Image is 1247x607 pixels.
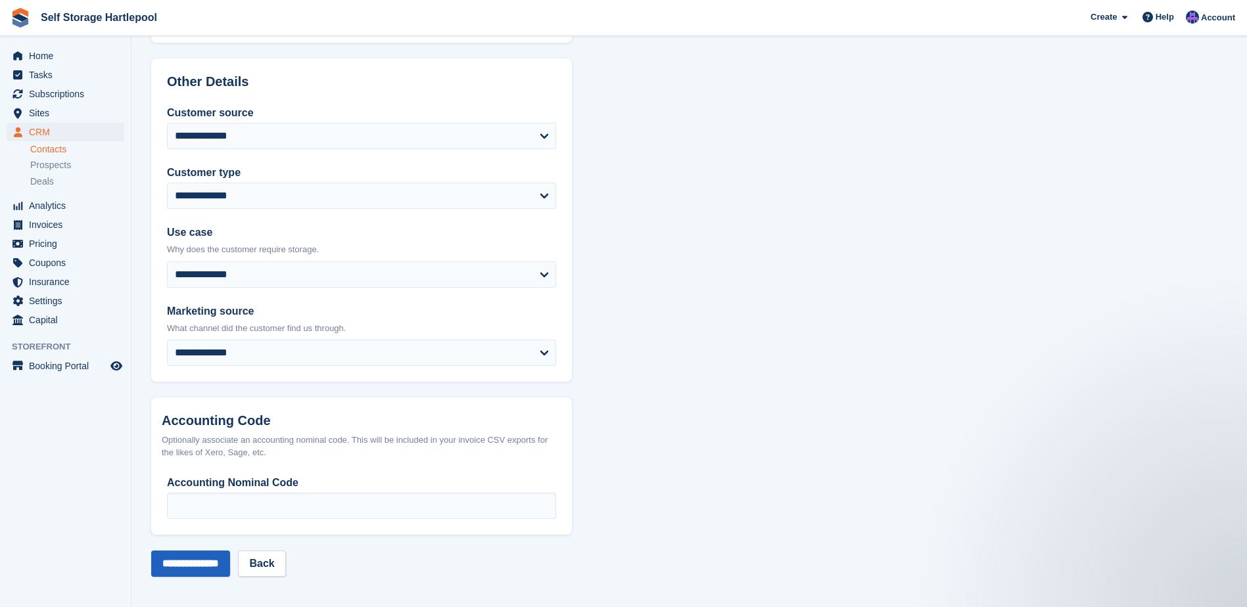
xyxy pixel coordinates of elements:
img: Sean Wood [1186,11,1199,24]
span: Prospects [30,159,71,171]
span: Capital [29,311,108,329]
a: menu [7,47,124,65]
span: Analytics [29,196,108,215]
span: Account [1201,11,1235,24]
a: menu [7,123,124,141]
span: Deals [30,175,54,188]
span: Home [29,47,108,65]
a: menu [7,196,124,215]
a: menu [7,273,124,291]
span: Tasks [29,66,108,84]
span: CRM [29,123,108,141]
h2: Other Details [167,74,556,89]
a: Prospects [30,158,124,172]
a: menu [7,235,124,253]
a: Back [238,551,285,577]
h2: Accounting Code [162,413,561,428]
span: Create [1091,11,1117,24]
span: Sites [29,104,108,122]
span: Settings [29,292,108,310]
label: Customer source [167,105,556,121]
a: menu [7,215,124,234]
span: Invoices [29,215,108,234]
a: menu [7,292,124,310]
a: menu [7,311,124,329]
a: Preview store [108,358,124,374]
span: Insurance [29,273,108,291]
a: menu [7,104,124,122]
span: Coupons [29,254,108,272]
a: Contacts [30,143,124,156]
div: Optionally associate an accounting nominal code. This will be included in your invoice CSV export... [162,434,561,459]
span: Pricing [29,235,108,253]
label: Marketing source [167,303,556,319]
p: Why does the customer require storage. [167,243,556,256]
span: Storefront [12,340,131,353]
label: Customer type [167,165,556,181]
a: menu [7,85,124,103]
a: menu [7,357,124,375]
span: Booking Portal [29,357,108,375]
label: Use case [167,225,556,240]
p: What channel did the customer find us through. [167,322,556,335]
a: Self Storage Hartlepool [35,7,162,28]
a: Deals [30,175,124,189]
img: stora-icon-8386f47178a22dfd0bd8f6a31ec36ba5ce8667c1dd55bd0f319d3a0aa187defe.svg [11,8,30,28]
label: Accounting Nominal Code [167,475,556,491]
a: menu [7,254,124,272]
span: Help [1156,11,1174,24]
a: menu [7,66,124,84]
span: Subscriptions [29,85,108,103]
